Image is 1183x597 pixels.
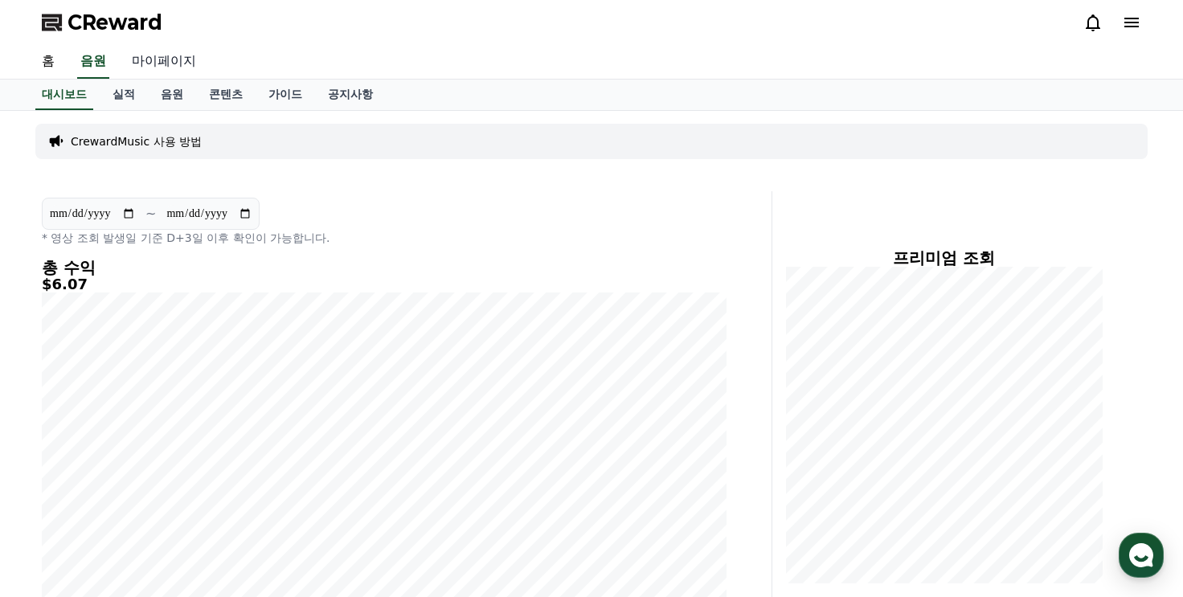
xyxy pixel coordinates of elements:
[77,45,109,79] a: 음원
[100,80,148,110] a: 실적
[207,464,309,504] a: 설정
[248,488,268,501] span: 설정
[68,10,162,35] span: CReward
[71,133,202,149] a: CrewardMusic 사용 방법
[42,10,162,35] a: CReward
[256,80,315,110] a: 가이드
[148,80,196,110] a: 음원
[145,204,156,223] p: ~
[119,45,209,79] a: 마이페이지
[106,464,207,504] a: 대화
[785,249,1103,267] h4: 프리미엄 조회
[42,230,727,246] p: * 영상 조회 발생일 기준 D+3일 이후 확인이 가능합니다.
[315,80,386,110] a: 공지사항
[42,276,727,292] h5: $6.07
[29,45,68,79] a: 홈
[35,80,93,110] a: 대시보드
[147,489,166,501] span: 대화
[5,464,106,504] a: 홈
[51,488,60,501] span: 홈
[42,259,727,276] h4: 총 수익
[196,80,256,110] a: 콘텐츠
